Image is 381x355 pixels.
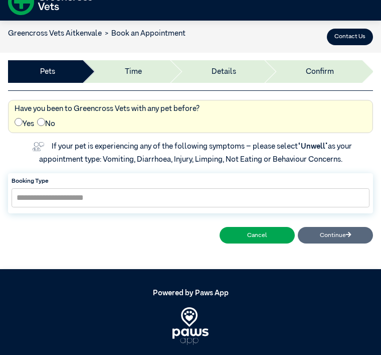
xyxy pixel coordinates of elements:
[37,118,55,130] label: No
[220,227,295,244] button: Cancel
[40,66,55,78] a: Pets
[172,307,209,345] img: PawsApp
[327,29,373,45] button: Contact Us
[37,118,45,126] input: No
[39,143,354,163] label: If your pet is experiencing any of the following symptoms – please select as your appointment typ...
[8,289,373,298] h5: Powered by Paws App
[8,28,185,40] nav: breadcrumb
[15,118,34,130] label: Yes
[102,28,185,40] li: Book an Appointment
[29,139,47,154] img: vet
[298,143,328,150] span: “Unwell”
[15,118,23,126] input: Yes
[8,30,102,37] a: Greencross Vets Aitkenvale
[15,103,200,115] label: Have you been to Greencross Vets with any pet before?
[12,177,369,186] label: Booking Type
